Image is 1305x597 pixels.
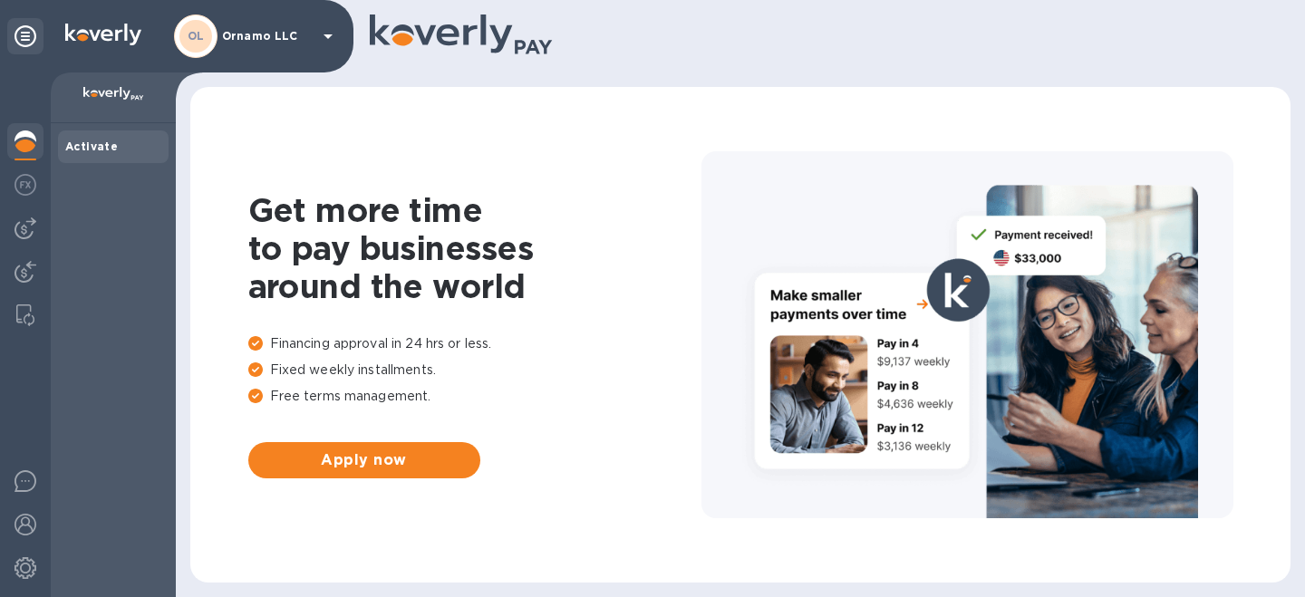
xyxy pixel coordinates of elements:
img: Foreign exchange [14,174,36,196]
img: Logo [65,24,141,45]
p: Free terms management. [248,387,701,406]
p: Financing approval in 24 hrs or less. [248,334,701,353]
span: Apply now [263,449,466,471]
div: Unpin categories [7,18,43,54]
p: Ornamo LLC [222,30,313,43]
button: Apply now [248,442,480,478]
b: Activate [65,140,118,153]
p: Fixed weekly installments. [248,361,701,380]
h1: Get more time to pay businesses around the world [248,191,701,305]
b: OL [188,29,205,43]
